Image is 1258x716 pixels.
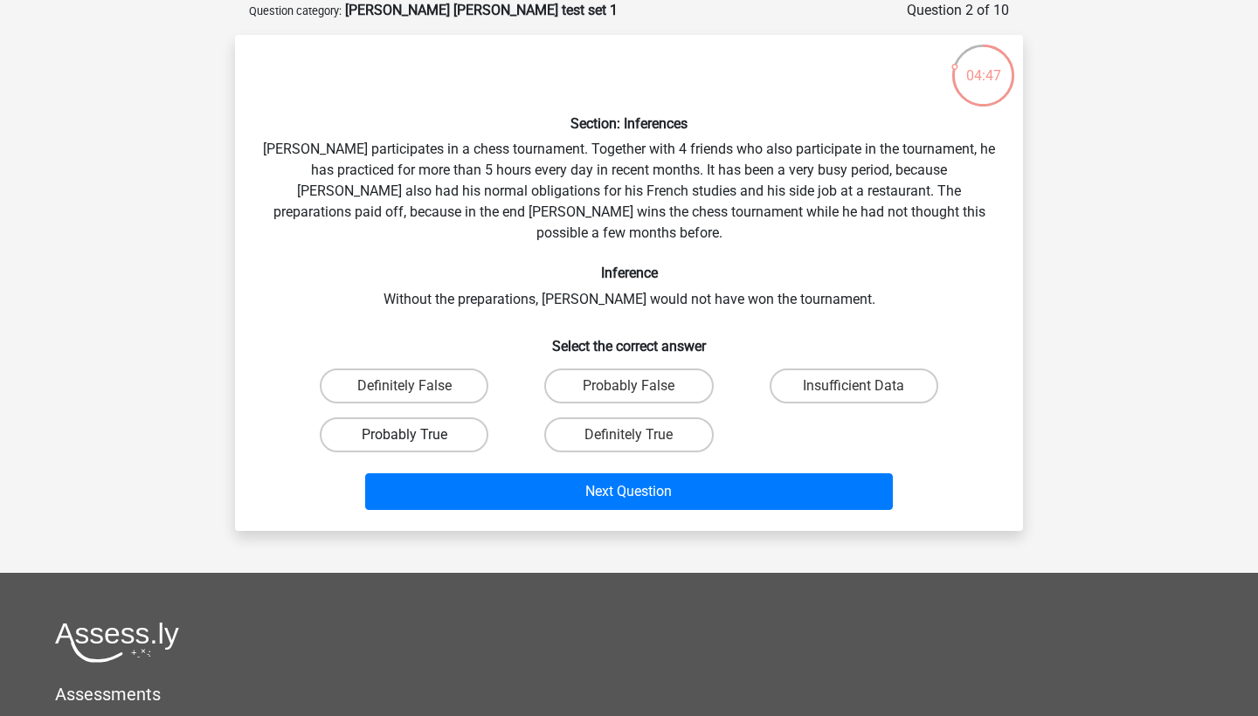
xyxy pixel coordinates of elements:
h6: Inference [263,265,995,281]
label: Definitely False [320,368,488,403]
label: Probably True [320,417,488,452]
label: Probably False [544,368,713,403]
label: Insufficient Data [770,368,938,403]
h6: Select the correct answer [263,324,995,355]
strong: [PERSON_NAME] [PERSON_NAME] test set 1 [345,2,618,18]
h6: Section: Inferences [263,115,995,132]
img: Assessly logo [55,622,179,663]
label: Definitely True [544,417,713,452]
button: Next Question [365,473,894,510]
div: [PERSON_NAME] participates in a chess tournament. Together with 4 friends who also participate in... [242,49,1016,517]
div: 04:47 [950,43,1016,86]
h5: Assessments [55,684,1203,705]
small: Question category: [249,4,342,17]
